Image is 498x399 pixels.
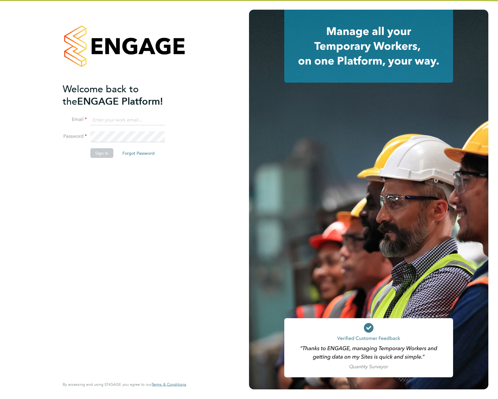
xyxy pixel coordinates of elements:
[118,148,159,158] button: Forgot Password
[63,83,139,107] span: Welcome back to the
[90,115,165,125] input: Enter your work email...
[63,83,180,107] h2: ENGAGE Platform!
[90,148,113,158] button: Sign In
[152,382,186,387] span: Terms & Conditions
[63,133,87,140] label: Password
[63,382,186,387] span: By accessing and using ENGAGE you agree to our
[152,382,186,387] a: Terms & Conditions
[63,116,87,123] label: Email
